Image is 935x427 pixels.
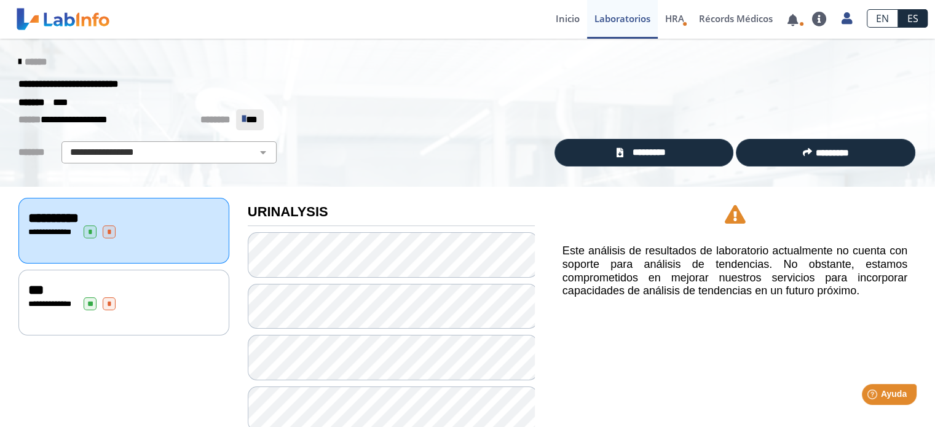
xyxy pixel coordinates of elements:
h5: Este análisis de resultados de laboratorio actualmente no cuenta con soporte para análisis de ten... [562,245,907,297]
a: EN [867,9,898,28]
span: HRA [665,12,684,25]
iframe: Help widget launcher [826,379,921,413]
a: ES [898,9,928,28]
b: URINALYSIS [248,204,328,219]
